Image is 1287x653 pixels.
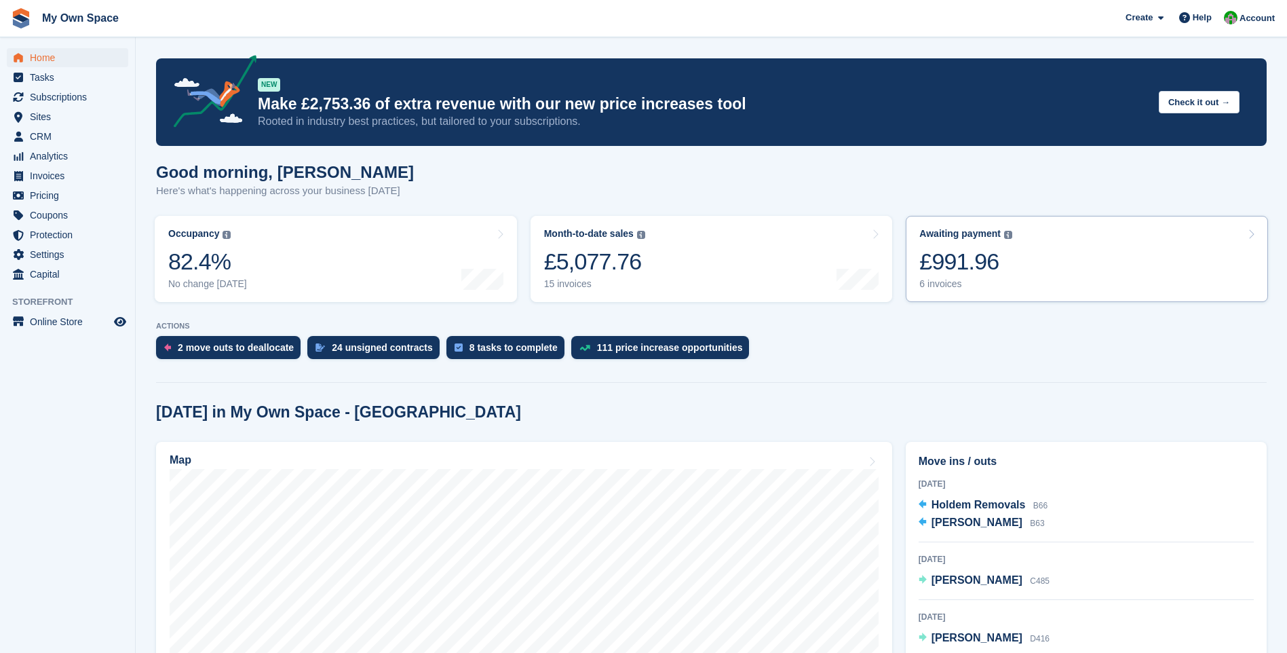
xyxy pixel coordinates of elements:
[7,206,128,225] a: menu
[170,454,191,466] h2: Map
[156,403,521,422] h2: [DATE] in My Own Space - [GEOGRAPHIC_DATA]
[7,88,128,107] a: menu
[168,278,247,290] div: No change [DATE]
[168,228,219,240] div: Occupancy
[7,48,128,67] a: menu
[156,183,414,199] p: Here's what's happening across your business [DATE]
[1030,519,1044,528] span: B63
[919,611,1254,623] div: [DATE]
[307,336,446,366] a: 24 unsigned contracts
[30,245,111,264] span: Settings
[1224,11,1237,24] img: Paula Harris
[931,499,1026,510] span: Holdem Removals
[931,632,1022,643] span: [PERSON_NAME]
[7,68,128,87] a: menu
[258,78,280,92] div: NEW
[7,166,128,185] a: menu
[258,94,1148,114] p: Make £2,753.36 of extra revenue with our new price increases tool
[906,216,1268,302] a: Awaiting payment £991.96 6 invoices
[469,342,558,353] div: 8 tasks to complete
[30,68,111,87] span: Tasks
[1159,91,1240,113] button: Check it out →
[30,312,111,331] span: Online Store
[30,206,111,225] span: Coupons
[30,186,111,205] span: Pricing
[7,107,128,126] a: menu
[7,186,128,205] a: menu
[1193,11,1212,24] span: Help
[178,342,294,353] div: 2 move outs to deallocate
[7,312,128,331] a: menu
[7,265,128,284] a: menu
[7,127,128,146] a: menu
[919,553,1254,565] div: [DATE]
[258,114,1148,129] p: Rooted in industry best practices, but tailored to your subscriptions.
[579,345,590,351] img: price_increase_opportunities-93ffe204e8149a01c8c9dc8f82e8f89637d9d84a8eef4429ea346261dce0b2c0.svg
[156,336,307,366] a: 2 move outs to deallocate
[7,225,128,244] a: menu
[223,231,231,239] img: icon-info-grey-7440780725fd019a000dd9b08b2336e03edf1995a4989e88bcd33f0948082b44.svg
[919,497,1048,515] a: Holdem Removals B66
[931,517,1022,528] span: [PERSON_NAME]
[12,295,135,309] span: Storefront
[1004,231,1012,239] img: icon-info-grey-7440780725fd019a000dd9b08b2336e03edf1995a4989e88bcd33f0948082b44.svg
[531,216,893,302] a: Month-to-date sales £5,077.76 15 invoices
[11,8,31,29] img: stora-icon-8386f47178a22dfd0bd8f6a31ec36ba5ce8667c1dd55bd0f319d3a0aa187defe.svg
[168,248,247,276] div: 82.4%
[30,88,111,107] span: Subscriptions
[332,342,433,353] div: 24 unsigned contracts
[156,322,1267,331] p: ACTIONS
[919,278,1012,290] div: 6 invoices
[544,248,645,276] div: £5,077.76
[7,147,128,166] a: menu
[544,278,645,290] div: 15 invoices
[30,166,111,185] span: Invoices
[30,127,111,146] span: CRM
[571,336,756,366] a: 111 price increase opportunities
[30,265,111,284] span: Capital
[919,453,1254,470] h2: Move ins / outs
[919,630,1050,648] a: [PERSON_NAME] D416
[597,342,743,353] div: 111 price increase opportunities
[544,228,634,240] div: Month-to-date sales
[919,478,1254,490] div: [DATE]
[37,7,124,29] a: My Own Space
[155,216,517,302] a: Occupancy 82.4% No change [DATE]
[919,515,1045,532] a: [PERSON_NAME] B63
[931,574,1022,586] span: [PERSON_NAME]
[30,107,111,126] span: Sites
[164,343,171,352] img: move_outs_to_deallocate_icon-f764333ba52eb49d3ac5e1228854f67142a1ed5810a6f6cc68b1a99e826820c5.svg
[455,343,463,352] img: task-75834270c22a3079a89374b754ae025e5fb1db73e45f91037f5363f120a921f8.svg
[1030,576,1050,586] span: C485
[1033,501,1048,510] span: B66
[156,163,414,181] h1: Good morning, [PERSON_NAME]
[919,228,1001,240] div: Awaiting payment
[315,343,325,352] img: contract_signature_icon-13c848040528278c33f63329250d36e43548de30e8caae1d1a13099fd9432cc5.svg
[919,248,1012,276] div: £991.96
[446,336,571,366] a: 8 tasks to complete
[919,572,1050,590] a: [PERSON_NAME] C485
[112,314,128,330] a: Preview store
[162,55,257,132] img: price-adjustments-announcement-icon-8257ccfd72463d97f412b2fc003d46551f7dbcb40ab6d574587a9cd5c0d94...
[30,225,111,244] span: Protection
[1240,12,1275,25] span: Account
[30,48,111,67] span: Home
[7,245,128,264] a: menu
[30,147,111,166] span: Analytics
[1126,11,1153,24] span: Create
[1030,634,1050,643] span: D416
[637,231,645,239] img: icon-info-grey-7440780725fd019a000dd9b08b2336e03edf1995a4989e88bcd33f0948082b44.svg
